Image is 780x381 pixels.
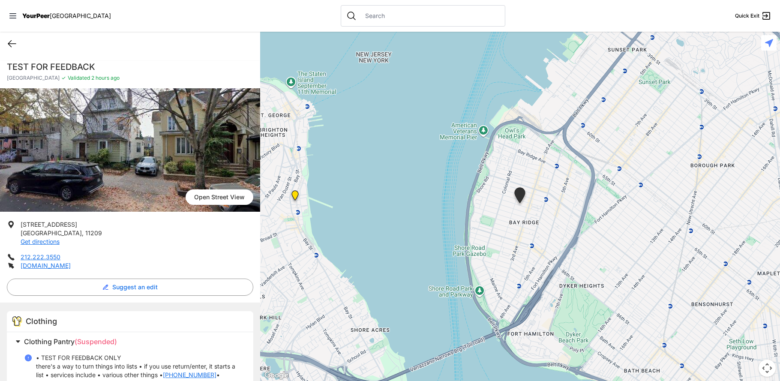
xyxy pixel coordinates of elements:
img: Google [262,370,291,381]
button: Map camera controls [759,360,776,377]
h1: TEST FOR FEEDBACK [7,61,253,73]
span: Clothing Pantry [24,337,75,346]
span: [GEOGRAPHIC_DATA] [50,12,111,19]
a: Quick Exit [735,11,771,21]
a: Get directions [21,238,60,245]
button: Suggest an edit [7,279,253,296]
span: 11209 [85,229,102,237]
span: [GEOGRAPHIC_DATA] [21,229,82,237]
a: [DOMAIN_NAME] [21,262,71,269]
a: Open Street View [186,189,253,205]
input: Search [360,12,500,20]
span: Validated [68,75,90,81]
a: 212.222.3550 [21,253,60,261]
span: Quick Exit [735,12,759,19]
span: YourPeer [22,12,50,19]
a: [PHONE_NUMBER] [163,371,216,379]
span: Clothing [26,317,57,326]
span: (Suspended) [75,337,117,346]
span: , [82,229,84,237]
a: Open this area in Google Maps (opens a new window) [262,370,291,381]
span: 2 hours ago [90,75,120,81]
span: ✓ [61,75,66,81]
span: Suggest an edit [112,283,158,291]
span: [GEOGRAPHIC_DATA] [7,75,60,81]
a: YourPeer[GEOGRAPHIC_DATA] [22,13,111,18]
span: [STREET_ADDRESS] [21,221,77,228]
